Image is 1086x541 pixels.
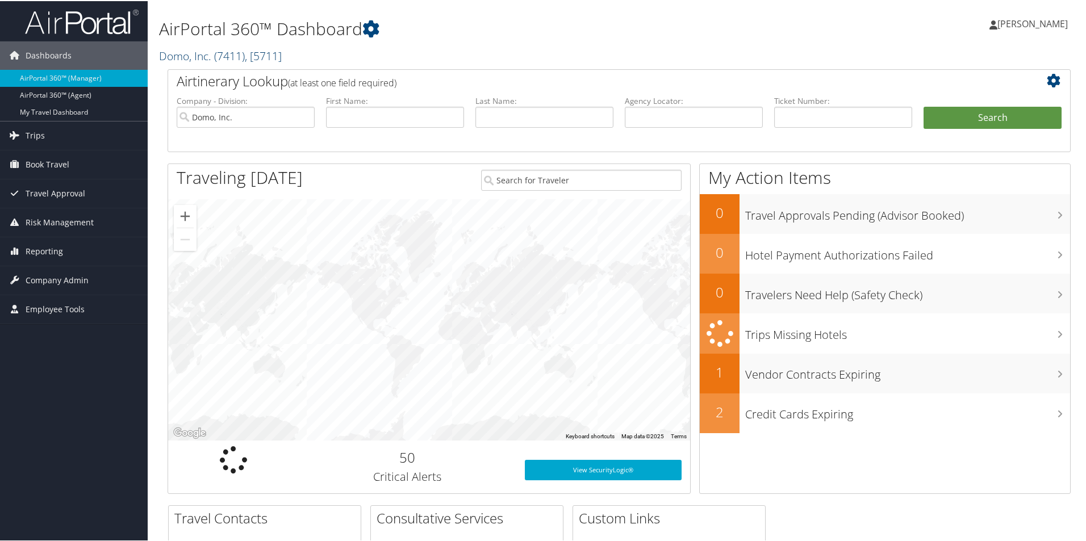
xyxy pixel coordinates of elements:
[621,432,664,438] span: Map data ©2025
[625,94,763,106] label: Agency Locator:
[700,233,1070,272] a: 0Hotel Payment Authorizations Failed
[700,362,740,381] h2: 1
[700,282,740,301] h2: 0
[26,149,69,178] span: Book Travel
[171,425,208,439] img: Google
[700,401,740,421] h2: 2
[700,353,1070,392] a: 1Vendor Contracts Expiring
[288,76,396,88] span: (at least one field required)
[174,508,361,527] h2: Travel Contacts
[26,120,45,149] span: Trips
[475,94,613,106] label: Last Name:
[924,106,1062,128] button: Search
[307,447,508,466] h2: 50
[700,193,1070,233] a: 0Travel Approvals Pending (Advisor Booked)
[481,169,682,190] input: Search for Traveler
[174,227,197,250] button: Zoom out
[26,294,85,322] span: Employee Tools
[700,242,740,261] h2: 0
[774,94,912,106] label: Ticket Number:
[25,7,139,34] img: airportal-logo.png
[26,265,89,293] span: Company Admin
[214,47,245,62] span: ( 7411 )
[671,432,687,438] a: Terms (opens in new tab)
[745,280,1070,302] h3: Travelers Need Help (Safety Check)
[307,468,508,484] h3: Critical Alerts
[26,207,94,236] span: Risk Management
[377,508,563,527] h2: Consultative Services
[159,16,772,40] h1: AirPortal 360™ Dashboard
[745,400,1070,421] h3: Credit Cards Expiring
[745,320,1070,342] h3: Trips Missing Hotels
[579,508,765,527] h2: Custom Links
[745,201,1070,223] h3: Travel Approvals Pending (Advisor Booked)
[177,165,303,188] h1: Traveling [DATE]
[26,178,85,207] span: Travel Approval
[989,6,1079,40] a: [PERSON_NAME]
[997,16,1068,29] span: [PERSON_NAME]
[745,241,1070,262] h3: Hotel Payment Authorizations Failed
[700,312,1070,353] a: Trips Missing Hotels
[326,94,464,106] label: First Name:
[700,165,1070,188] h1: My Action Items
[700,392,1070,432] a: 2Credit Cards Expiring
[26,236,63,265] span: Reporting
[700,202,740,221] h2: 0
[700,272,1070,312] a: 0Travelers Need Help (Safety Check)
[177,70,987,90] h2: Airtinerary Lookup
[245,47,282,62] span: , [ 5711 ]
[26,40,72,69] span: Dashboards
[177,94,315,106] label: Company - Division:
[745,360,1070,381] h3: Vendor Contracts Expiring
[171,425,208,439] a: Open this area in Google Maps (opens a new window)
[525,459,682,479] a: View SecurityLogic®
[159,47,282,62] a: Domo, Inc.
[174,204,197,227] button: Zoom in
[566,431,615,439] button: Keyboard shortcuts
